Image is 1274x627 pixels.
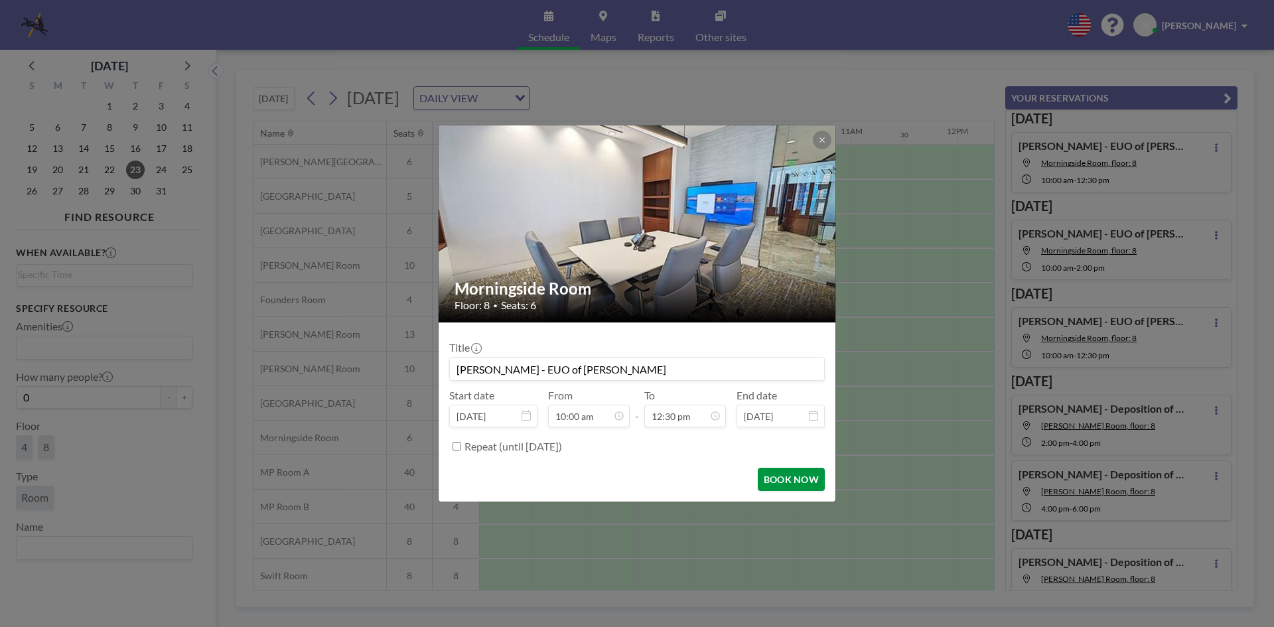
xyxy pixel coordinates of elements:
label: Start date [449,389,494,402]
span: - [635,393,639,423]
input: Joanne's reservation [450,358,824,380]
label: From [548,389,573,402]
label: End date [737,389,777,402]
span: Seats: 6 [501,299,536,312]
span: Floor: 8 [455,299,490,312]
label: To [644,389,655,402]
span: • [493,301,498,311]
label: Repeat (until [DATE]) [464,440,562,453]
img: 537.jpg [439,74,837,374]
label: Title [449,341,480,354]
h2: Morningside Room [455,279,821,299]
button: BOOK NOW [758,468,825,491]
